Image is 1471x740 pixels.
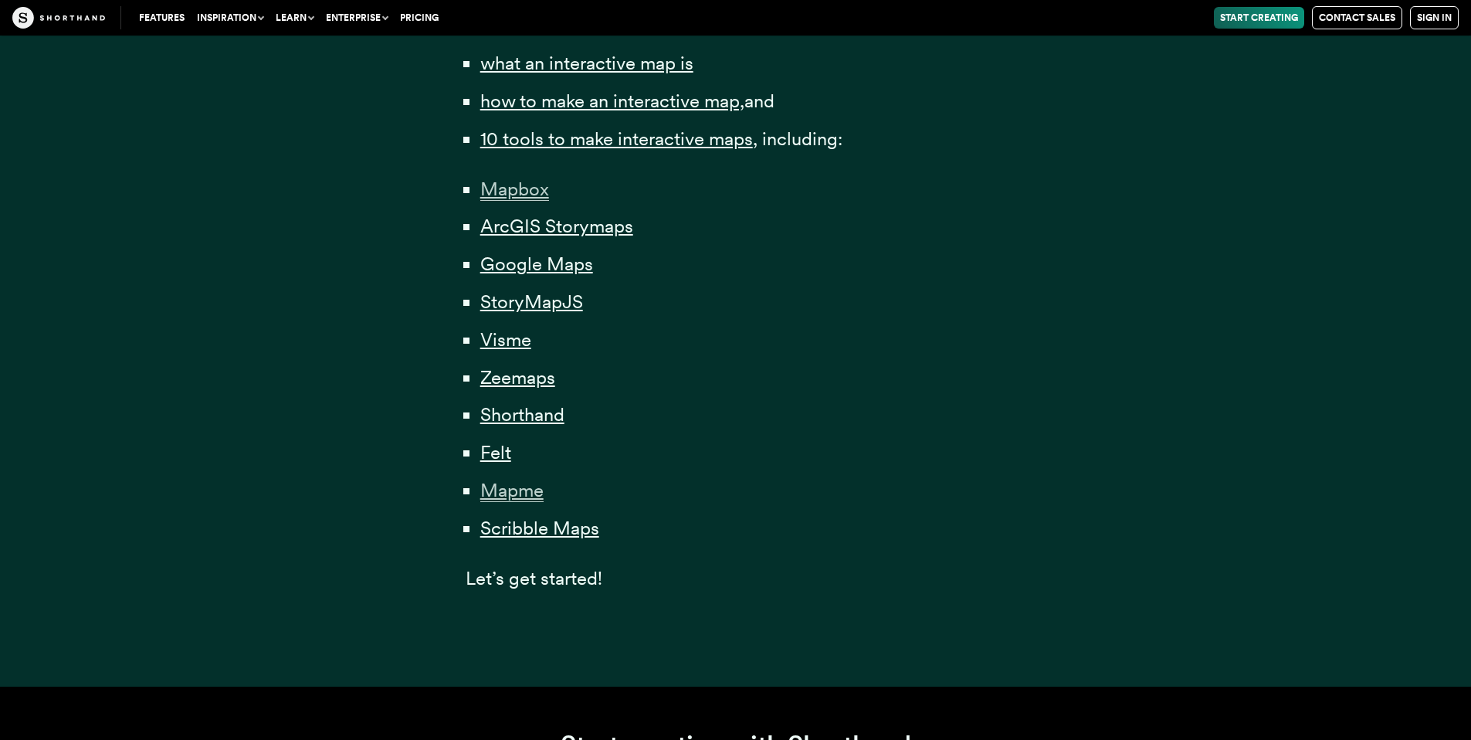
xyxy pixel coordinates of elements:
a: Pricing [394,7,445,29]
a: Zeemaps [480,366,555,389]
a: Felt [480,441,511,463]
button: Inspiration [191,7,269,29]
span: and [744,90,774,112]
a: Mapbox [480,178,549,200]
a: StoryMapJS [480,290,583,313]
a: what an interactive map is [480,52,693,74]
img: The Craft [12,7,105,29]
a: Google Maps [480,253,593,275]
a: 10 tools to make interactive maps [480,127,753,150]
a: Visme [480,328,531,351]
a: Scribble Maps [480,517,599,539]
a: how to make an interactive map, [480,90,744,112]
span: Let’s get started! [466,567,602,589]
a: Shorthand [480,403,564,426]
button: Enterprise [320,7,394,29]
a: Features [133,7,191,29]
a: ArcGIS Storymaps [480,215,633,237]
button: Learn [269,7,320,29]
a: Start Creating [1214,7,1304,29]
span: Mapbox [480,178,549,201]
a: Sign in [1410,6,1459,29]
a: Mapme [480,479,544,501]
span: Mapme [480,479,544,502]
a: Contact Sales [1312,6,1402,29]
span: , including: [753,127,842,150]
